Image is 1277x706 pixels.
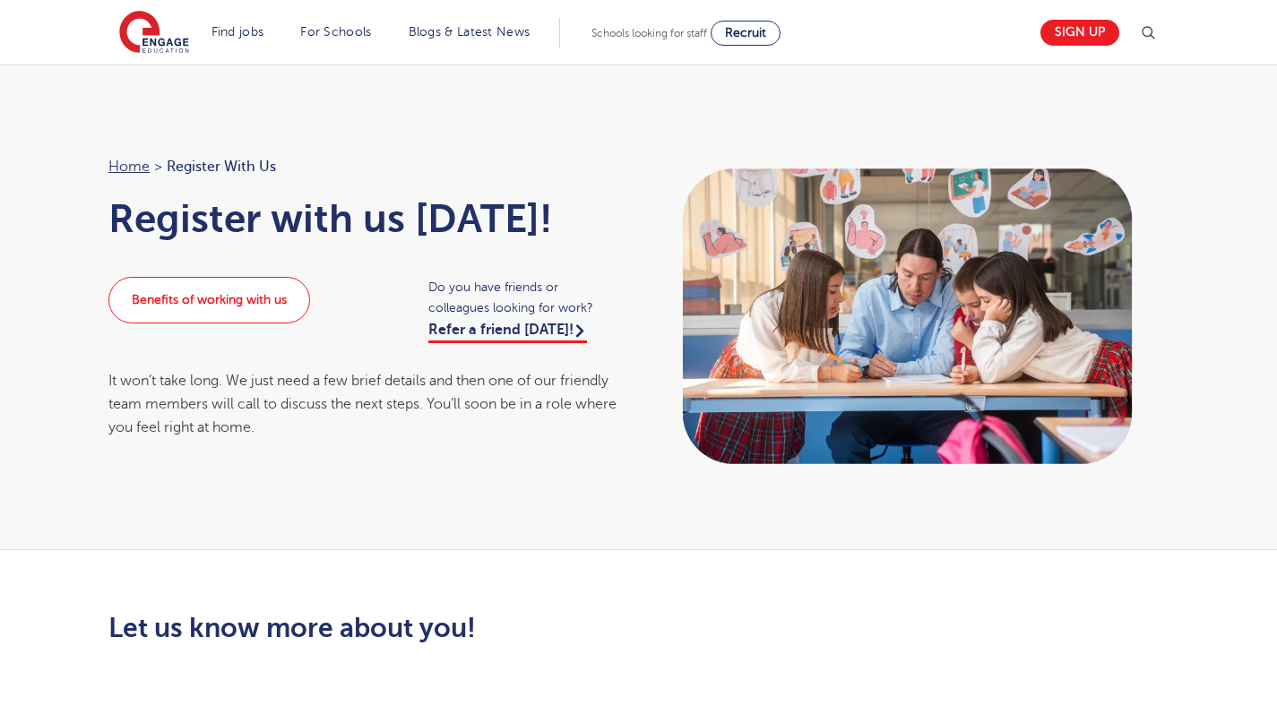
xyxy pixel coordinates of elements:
[108,613,807,643] h2: Let us know more about you!
[711,21,781,46] a: Recruit
[108,369,621,440] div: It won’t take long. We just need a few brief details and then one of our friendly team members wi...
[108,196,621,241] h1: Register with us [DATE]!
[1040,20,1119,46] a: Sign up
[154,159,162,175] span: >
[108,155,621,178] nav: breadcrumb
[428,322,587,343] a: Refer a friend [DATE]!
[725,26,766,39] span: Recruit
[119,11,189,56] img: Engage Education
[300,25,371,39] a: For Schools
[428,277,621,318] span: Do you have friends or colleagues looking for work?
[591,27,707,39] span: Schools looking for staff
[108,277,310,323] a: Benefits of working with us
[167,155,276,178] span: Register with us
[211,25,264,39] a: Find jobs
[409,25,531,39] a: Blogs & Latest News
[108,159,150,175] a: Home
